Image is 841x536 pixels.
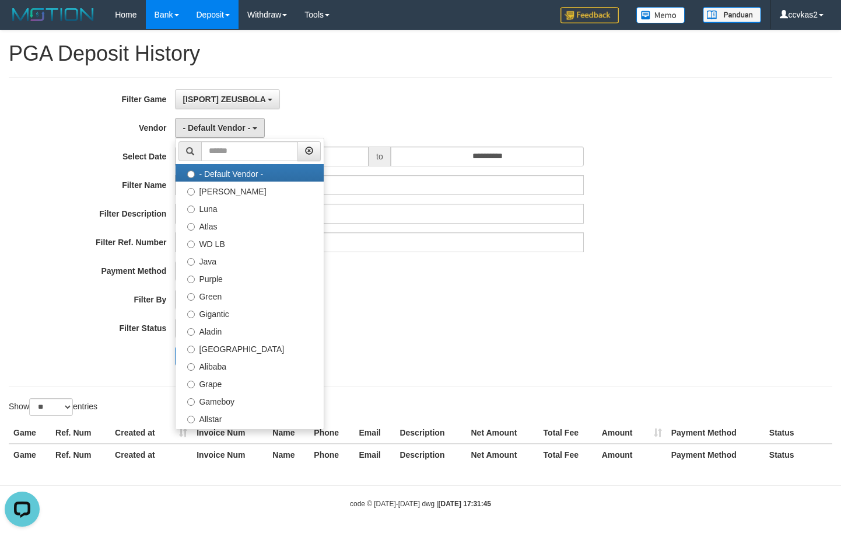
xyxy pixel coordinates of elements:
[5,5,40,40] button: Open LiveChat chat widget
[369,147,391,166] span: to
[187,206,195,213] input: Luna
[176,392,324,409] label: Gameboy
[187,188,195,196] input: [PERSON_NAME]
[268,444,309,465] th: Name
[176,374,324,392] label: Grape
[176,304,324,322] label: Gigantic
[467,422,539,444] th: Net Amount
[192,422,268,444] th: Invoice Num
[187,223,195,231] input: Atlas
[110,444,192,465] th: Created at
[560,7,619,23] img: Feedback.jpg
[175,118,265,138] button: - Default Vendor -
[187,328,195,336] input: Aladin
[176,269,324,287] label: Purple
[350,500,491,508] small: code © [DATE]-[DATE] dwg |
[175,89,280,109] button: [ISPORT] ZEUSBOLA
[703,7,761,23] img: panduan.png
[176,322,324,339] label: Aladin
[187,293,195,301] input: Green
[765,444,832,465] th: Status
[309,444,354,465] th: Phone
[187,363,195,371] input: Alibaba
[9,42,832,65] h1: PGA Deposit History
[176,409,324,427] label: Allstar
[9,398,97,416] label: Show entries
[187,398,195,406] input: Gameboy
[395,444,466,465] th: Description
[597,444,667,465] th: Amount
[176,287,324,304] label: Green
[176,217,324,234] label: Atlas
[29,398,73,416] select: Showentries
[268,422,309,444] th: Name
[176,427,324,444] label: Xtr
[192,444,268,465] th: Invoice Num
[176,199,324,217] label: Luna
[176,182,324,199] label: [PERSON_NAME]
[187,241,195,248] input: WD LB
[187,346,195,353] input: [GEOGRAPHIC_DATA]
[9,422,51,444] th: Game
[539,422,597,444] th: Total Fee
[176,252,324,269] label: Java
[187,276,195,283] input: Purple
[176,234,324,252] label: WD LB
[667,422,765,444] th: Payment Method
[176,357,324,374] label: Alibaba
[395,422,466,444] th: Description
[110,422,192,444] th: Created at
[187,258,195,266] input: Java
[354,444,395,465] th: Email
[183,123,250,133] span: - Default Vendor -
[667,444,765,465] th: Payment Method
[51,444,110,465] th: Ref. Num
[439,500,491,508] strong: [DATE] 17:31:45
[309,422,354,444] th: Phone
[539,444,597,465] th: Total Fee
[597,422,667,444] th: Amount
[354,422,395,444] th: Email
[187,170,195,178] input: - Default Vendor -
[187,416,195,423] input: Allstar
[9,444,51,465] th: Game
[765,422,832,444] th: Status
[176,164,324,182] label: - Default Vendor -
[187,381,195,388] input: Grape
[183,95,265,104] span: [ISPORT] ZEUSBOLA
[467,444,539,465] th: Net Amount
[51,422,110,444] th: Ref. Num
[636,7,685,23] img: Button%20Memo.svg
[9,6,97,23] img: MOTION_logo.png
[187,311,195,318] input: Gigantic
[176,339,324,357] label: [GEOGRAPHIC_DATA]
